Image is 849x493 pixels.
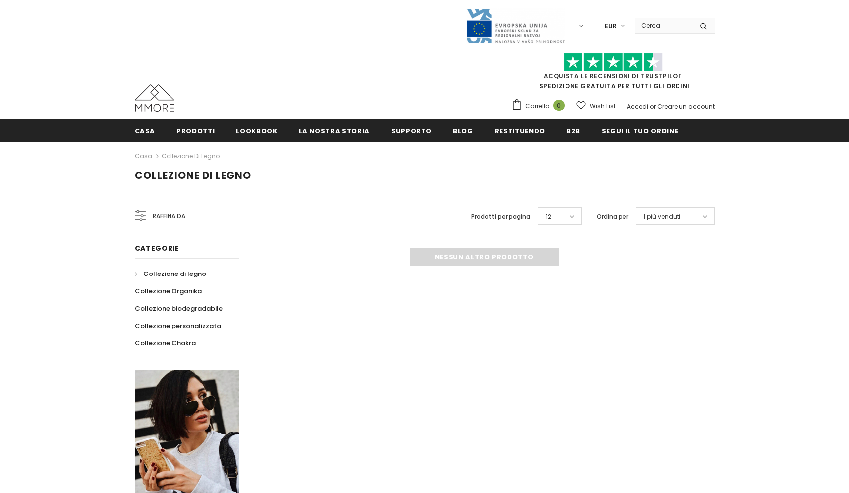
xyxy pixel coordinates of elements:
span: Collezione personalizzata [135,321,221,330]
a: Collezione personalizzata [135,317,221,334]
a: Lookbook [236,119,277,142]
a: Accedi [627,102,648,110]
span: Carrello [525,101,549,111]
a: Carrello 0 [511,99,569,113]
a: Acquista le recensioni di TrustPilot [544,72,682,80]
span: La nostra storia [299,126,370,136]
span: Casa [135,126,156,136]
span: Wish List [590,101,616,111]
a: Creare un account [657,102,715,110]
span: Collezione biodegradabile [135,304,223,313]
span: B2B [566,126,580,136]
span: Lookbook [236,126,277,136]
a: Prodotti [176,119,215,142]
a: Collezione Chakra [135,334,196,352]
span: Categorie [135,243,179,253]
span: SPEDIZIONE GRATUITA PER TUTTI GLI ORDINI [511,57,715,90]
img: Casi MMORE [135,84,174,112]
span: I più venduti [644,212,680,221]
a: Casa [135,119,156,142]
a: Casa [135,150,152,162]
span: Collezione Organika [135,286,202,296]
a: Collezione biodegradabile [135,300,223,317]
a: supporto [391,119,432,142]
span: Restituendo [495,126,545,136]
input: Search Site [635,18,692,33]
span: supporto [391,126,432,136]
img: Fidati di Pilot Stars [564,53,663,72]
label: Ordina per [597,212,628,221]
span: 12 [546,212,551,221]
a: La nostra storia [299,119,370,142]
a: Restituendo [495,119,545,142]
a: Collezione di legno [135,265,206,282]
span: Prodotti [176,126,215,136]
span: Collezione Chakra [135,338,196,348]
span: Collezione di legno [135,168,251,182]
span: 0 [553,100,565,111]
span: Blog [453,126,473,136]
span: or [650,102,656,110]
a: Segui il tuo ordine [602,119,678,142]
span: Collezione di legno [143,269,206,278]
a: Wish List [576,97,616,114]
a: Collezione Organika [135,282,202,300]
span: Segui il tuo ordine [602,126,678,136]
label: Prodotti per pagina [471,212,530,221]
span: Raffina da [153,211,185,221]
span: EUR [605,21,617,31]
a: Collezione di legno [162,152,220,160]
img: Javni Razpis [466,8,565,44]
a: B2B [566,119,580,142]
a: Javni Razpis [466,21,565,30]
a: Blog [453,119,473,142]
